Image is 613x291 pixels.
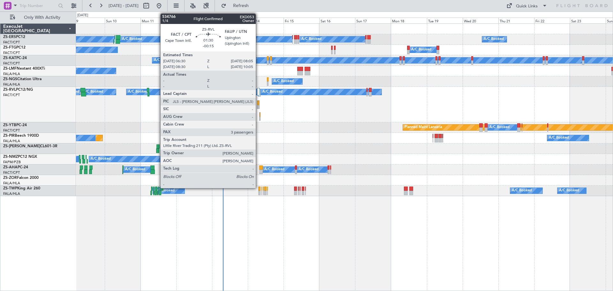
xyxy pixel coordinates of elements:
[559,186,579,195] div: A/C Booked
[516,3,538,10] div: Quick Links
[3,134,15,138] span: ZS-PIR
[212,18,248,23] div: Wed 13
[128,87,148,97] div: A/C Booked
[17,15,67,20] span: Only With Activity
[236,87,256,97] div: A/C Booked
[222,87,248,97] div: A/C Unavailable
[3,50,20,55] a: FACT/CPT
[125,165,145,174] div: A/C Booked
[549,133,569,143] div: A/C Booked
[105,18,140,23] div: Sun 10
[274,77,294,86] div: A/C Booked
[77,13,88,18] div: [DATE]
[228,4,254,8] span: Refresh
[301,34,322,44] div: A/C Booked
[3,139,20,143] a: FALA/HLA
[534,18,570,23] div: Fri 22
[3,187,17,190] span: ZS-TWP
[3,82,20,87] a: FALA/HLA
[498,18,534,23] div: Thu 21
[91,154,111,164] div: A/C Booked
[3,93,20,97] a: FACT/CPT
[3,155,37,159] a: ZS-NMZPC12 NGX
[3,176,39,180] a: ZS-ZORFalcon 2000
[248,18,284,23] div: Thu 14
[3,144,40,148] span: ZS-[PERSON_NAME]
[489,123,510,132] div: A/C Booked
[3,35,16,39] span: ZS-ERS
[284,18,319,23] div: Fri 15
[3,40,20,45] a: FACT/CPT
[140,18,176,23] div: Mon 11
[3,160,21,165] a: FAPM/PZB
[3,187,40,190] a: ZS-TWPKing Air 260
[3,123,16,127] span: ZS-YTB
[3,88,33,92] a: ZS-RVLPC12/NG
[3,165,28,169] a: ZS-AHAPC-24
[405,123,442,132] div: Planned Maint Lanseria
[3,170,20,175] a: FACT/CPT
[570,18,606,23] div: Sat 23
[411,45,431,55] div: A/C Booked
[3,56,16,60] span: ZS-KAT
[3,191,20,196] a: FALA/HLA
[484,34,504,44] div: A/C Booked
[3,134,39,138] a: ZS-PIRBeech 1900D
[176,18,212,23] div: Tue 12
[218,1,256,11] button: Refresh
[3,165,18,169] span: ZS-AHA
[3,72,20,76] a: FALA/HLA
[262,87,283,97] div: A/C Booked
[122,34,142,44] div: A/C Booked
[3,155,18,159] span: ZS-NMZ
[3,144,57,148] a: ZS-[PERSON_NAME]CL601-3R
[3,77,17,81] span: ZS-NGS
[463,18,498,23] div: Wed 20
[3,46,26,50] a: ZS-FTGPC12
[3,61,20,66] a: FACT/CPT
[299,165,319,174] div: A/C Booked
[155,186,175,195] div: A/C Booked
[3,181,20,186] a: FALA/HLA
[3,56,27,60] a: ZS-KATPC-24
[355,18,391,23] div: Sun 17
[319,18,355,23] div: Sat 16
[154,56,180,65] div: A/C Unavailable
[7,12,69,23] button: Only With Activity
[109,3,139,9] span: [DATE] - [DATE]
[503,1,550,11] button: Quick Links
[3,176,17,180] span: ZS-ZOR
[83,87,103,97] div: A/C Booked
[3,128,20,133] a: FACT/CPT
[427,18,463,23] div: Tue 19
[192,34,212,44] div: A/C Booked
[3,67,45,71] a: ZS-LMFNextant 400XTi
[512,186,532,195] div: A/C Booked
[3,123,27,127] a: ZS-YTBPC-24
[3,35,25,39] a: ZS-ERSPC12
[3,77,42,81] a: ZS-NGSCitation Ultra
[3,67,17,71] span: ZS-LMF
[391,18,427,23] div: Mon 18
[3,46,16,50] span: ZS-FTG
[264,165,284,174] div: A/C Booked
[3,88,16,92] span: ZS-RVL
[69,18,105,23] div: Sat 9
[19,1,56,11] input: Trip Number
